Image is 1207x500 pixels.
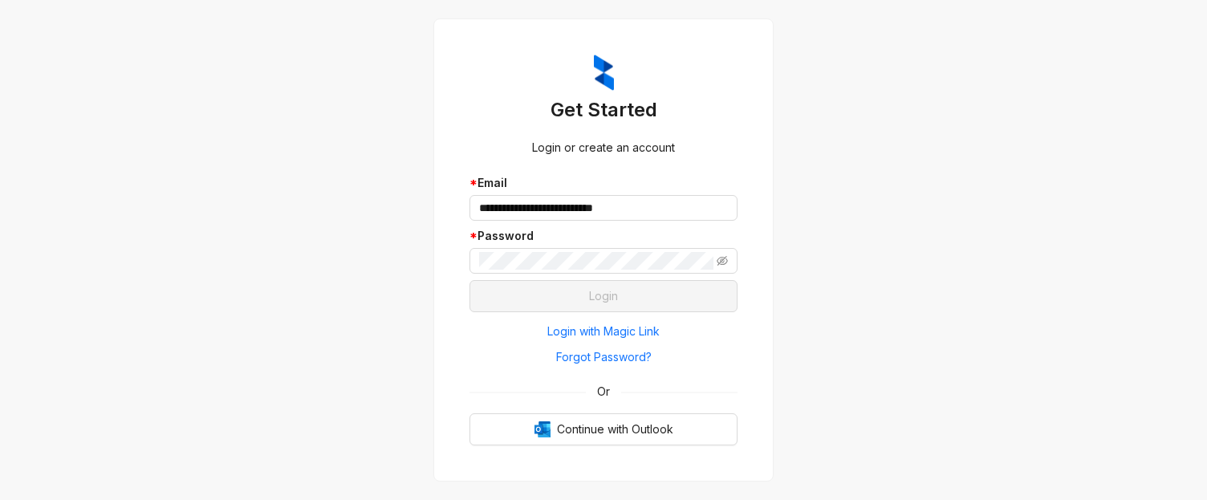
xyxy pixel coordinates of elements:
div: Email [469,174,738,192]
div: Login or create an account [469,139,738,157]
button: OutlookContinue with Outlook [469,413,738,445]
h3: Get Started [469,97,738,123]
button: Login with Magic Link [469,319,738,344]
img: ZumaIcon [594,55,614,91]
button: Login [469,280,738,312]
button: Forgot Password? [469,344,738,370]
span: Continue with Outlook [557,421,673,438]
div: Password [469,227,738,245]
img: Outlook [534,421,551,437]
span: Or [586,383,621,400]
span: Login with Magic Link [547,323,660,340]
span: eye-invisible [717,255,728,266]
span: Forgot Password? [556,348,652,366]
